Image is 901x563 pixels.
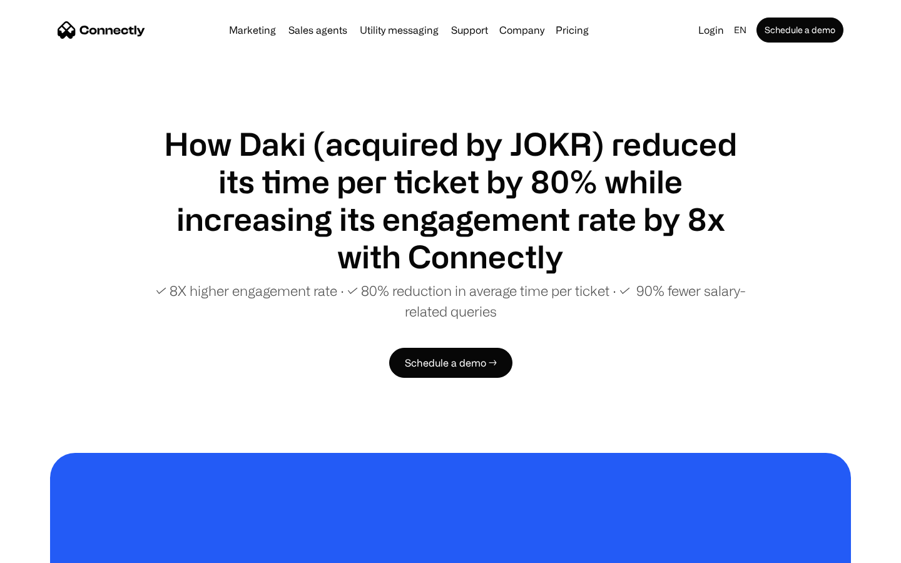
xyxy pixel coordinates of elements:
[355,25,444,35] a: Utility messaging
[756,18,843,43] a: Schedule a demo
[283,25,352,35] a: Sales agents
[150,125,751,275] h1: How Daki (acquired by JOKR) reduced its time per ticket by 80% while increasing its engagement ra...
[13,540,75,559] aside: Language selected: English
[389,348,512,378] a: Schedule a demo →
[551,25,594,35] a: Pricing
[693,21,729,39] a: Login
[150,280,751,322] p: ✓ 8X higher engagement rate ∙ ✓ 80% reduction in average time per ticket ∙ ✓ 90% fewer salary-rel...
[446,25,493,35] a: Support
[224,25,281,35] a: Marketing
[734,21,746,39] div: en
[499,21,544,39] div: Company
[25,541,75,559] ul: Language list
